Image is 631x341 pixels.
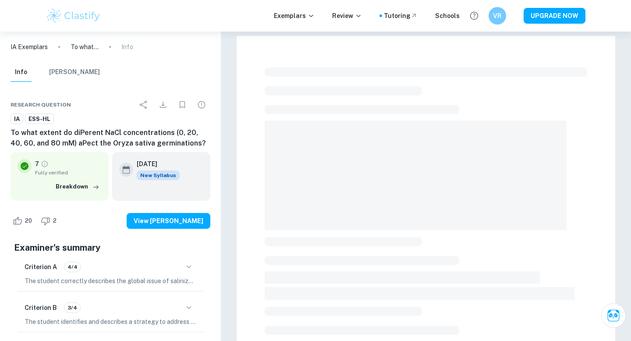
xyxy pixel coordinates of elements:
span: Fully verified [35,169,102,177]
div: Share [135,96,152,114]
a: Grade fully verified [41,160,49,168]
h6: To what extent do diPerent NaCl concentrations (0, 20, 40, 60, and 80 mM) aPect the Oryza sativa ... [11,128,210,149]
a: ESS-HL [25,114,54,124]
span: 4/4 [64,263,81,271]
p: Info [121,42,133,52]
a: Tutoring [384,11,418,21]
a: IA Exemplars [11,42,48,52]
p: The student correctly describes the global issue of salinization and its impact on agriculture, p... [25,276,196,286]
img: Clastify logo [46,7,101,25]
div: Report issue [193,96,210,114]
button: Info [11,63,32,82]
p: To what extent do diPerent NaCl concentrations (0, 20, 40, 60, and 80 mM) aPect the Oryza sativa ... [71,42,99,52]
p: Exemplars [274,11,315,21]
p: The student identifies and describes a strategy to address salinization in agriculture through th... [25,317,196,327]
button: [PERSON_NAME] [49,63,100,82]
div: Like [11,214,37,228]
a: IA [11,114,23,124]
button: View [PERSON_NAME] [127,213,210,229]
p: 7 [35,159,39,169]
button: VR [489,7,506,25]
h5: Examiner's summary [14,241,207,254]
p: Review [332,11,362,21]
div: Dislike [39,214,61,228]
span: New Syllabus [137,170,180,180]
span: IA [11,115,23,124]
div: Download [154,96,172,114]
span: ESS-HL [25,115,53,124]
button: UPGRADE NOW [524,8,585,24]
a: Schools [435,11,460,21]
span: 2 [48,217,61,225]
h6: VR [493,11,503,21]
span: 20 [20,217,37,225]
span: 3/4 [64,304,80,312]
button: Help and Feedback [467,8,482,23]
span: Research question [11,101,71,109]
button: Ask Clai [601,303,626,328]
div: Bookmark [174,96,191,114]
h6: [DATE] [137,159,173,169]
h6: Criterion A [25,262,57,272]
button: Breakdown [53,180,102,193]
h6: Criterion B [25,303,57,313]
div: Starting from the May 2026 session, the ESS IA requirements have changed. We created this exempla... [137,170,180,180]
